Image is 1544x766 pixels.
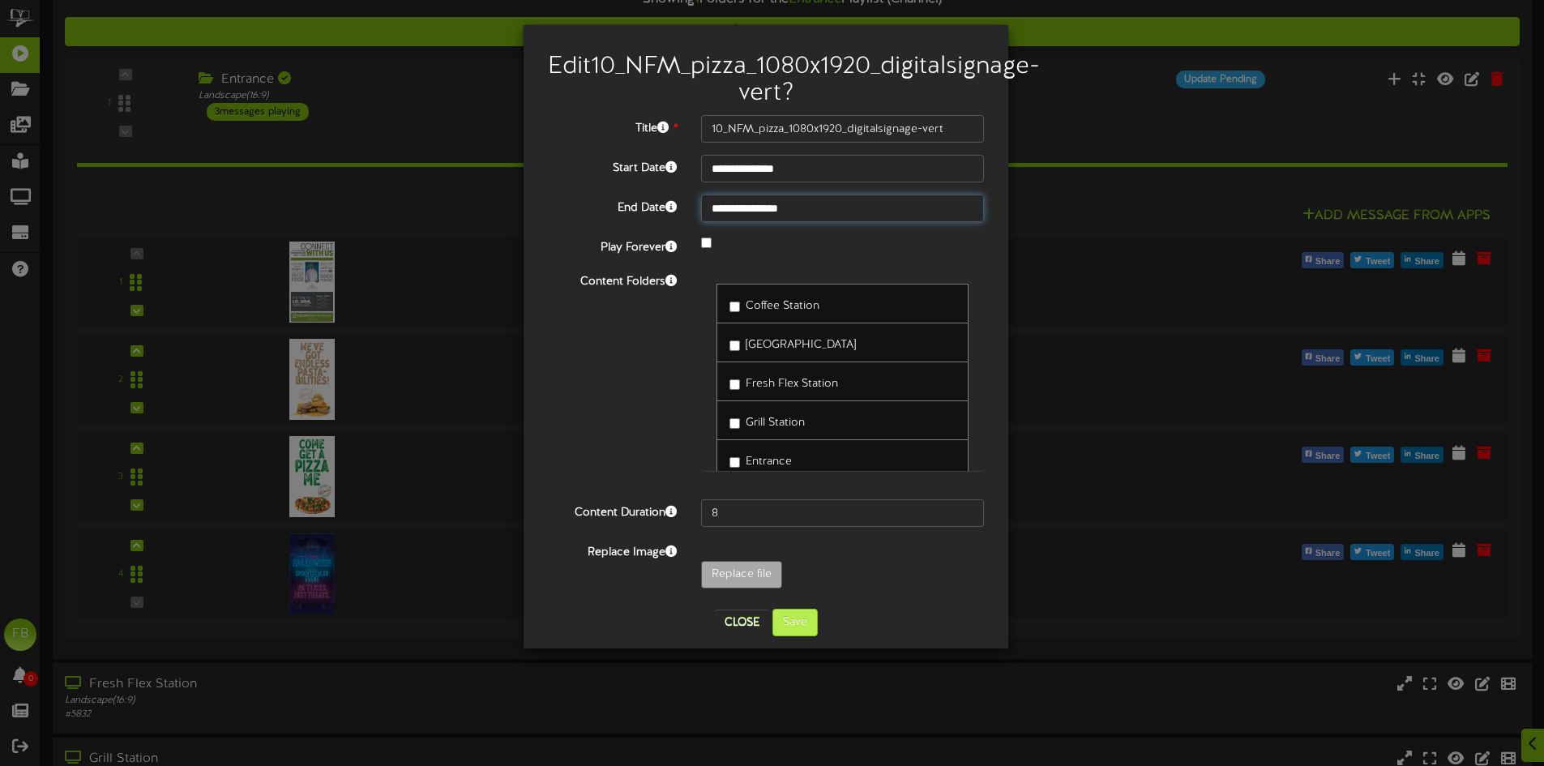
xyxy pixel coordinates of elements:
label: Replace Image [536,539,689,561]
span: Grill Station [746,417,805,429]
label: Content Duration [536,499,689,521]
span: Entrance [746,456,792,468]
input: [GEOGRAPHIC_DATA] [729,340,740,351]
input: Grill Station [729,418,740,429]
label: Play Forever [536,234,689,256]
input: Title [701,115,984,143]
label: Content Folders [536,268,689,290]
input: 15 [701,499,984,527]
label: Title [536,115,689,137]
button: Close [715,610,769,635]
span: [GEOGRAPHIC_DATA] [746,339,856,351]
label: Start Date [536,155,689,177]
label: End Date [536,195,689,216]
button: Save [772,609,818,636]
input: Fresh Flex Station [729,379,740,390]
input: Coffee Station [729,302,740,312]
span: Fresh Flex Station [746,378,838,390]
span: Coffee Station [746,300,819,312]
input: Entrance [729,457,740,468]
h2: Edit 10_NFM_pizza_1080x1920_digitalsignage-vert ? [548,53,984,107]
